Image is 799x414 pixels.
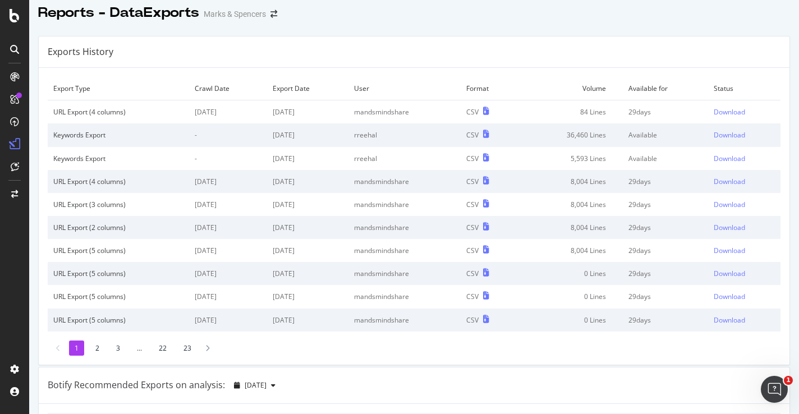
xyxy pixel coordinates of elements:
td: [DATE] [267,147,348,170]
a: Download [714,246,775,255]
div: URL Export (5 columns) [53,246,183,255]
div: URL Export (5 columns) [53,315,183,325]
td: [DATE] [267,216,348,239]
div: Download [714,107,745,117]
div: Available [628,130,702,140]
td: rreehal [348,123,461,146]
div: Download [714,130,745,140]
a: Download [714,177,775,186]
div: Download [714,246,745,255]
div: arrow-right-arrow-left [270,10,277,18]
a: Download [714,269,775,278]
td: [DATE] [189,216,267,239]
td: 8,004 Lines [518,239,623,262]
div: Exports History [48,45,113,58]
td: mandsmindshare [348,100,461,124]
div: CSV [466,292,479,301]
div: URL Export (4 columns) [53,177,183,186]
td: [DATE] [267,100,348,124]
td: 8,004 Lines [518,193,623,216]
td: mandsmindshare [348,309,461,332]
td: Export Date [267,77,348,100]
td: rreehal [348,147,461,170]
div: Available [628,154,702,163]
td: User [348,77,461,100]
td: 29 days [623,239,708,262]
td: [DATE] [189,193,267,216]
td: [DATE] [189,285,267,308]
td: Crawl Date [189,77,267,100]
div: Keywords Export [53,154,183,163]
li: 3 [111,341,126,356]
li: 1 [69,341,84,356]
a: Download [714,315,775,325]
div: CSV [466,315,479,325]
li: 23 [178,341,197,356]
span: 2025 Oct. 11th [245,380,267,390]
div: CSV [466,223,479,232]
div: CSV [466,107,479,117]
td: mandsmindshare [348,262,461,285]
td: mandsmindshare [348,239,461,262]
td: - [189,147,267,170]
td: 0 Lines [518,262,623,285]
li: 2 [90,341,105,356]
td: 29 days [623,170,708,193]
td: [DATE] [189,262,267,285]
iframe: Intercom live chat [761,376,788,403]
td: [DATE] [267,239,348,262]
div: Download [714,315,745,325]
td: [DATE] [267,123,348,146]
div: URL Export (5 columns) [53,269,183,278]
div: CSV [466,246,479,255]
div: URL Export (5 columns) [53,292,183,301]
td: [DATE] [267,170,348,193]
a: Download [714,154,775,163]
td: 0 Lines [518,309,623,332]
td: [DATE] [267,262,348,285]
td: 29 days [623,216,708,239]
li: ... [131,341,148,356]
td: 29 days [623,285,708,308]
a: Download [714,223,775,232]
div: URL Export (2 columns) [53,223,183,232]
div: Download [714,200,745,209]
div: Download [714,269,745,278]
td: [DATE] [267,193,348,216]
div: CSV [466,130,479,140]
td: Status [708,77,780,100]
span: 1 [784,376,793,385]
div: CSV [466,177,479,186]
div: Download [714,292,745,301]
td: 36,460 Lines [518,123,623,146]
td: Volume [518,77,623,100]
td: [DATE] [267,309,348,332]
div: Reports - DataExports [38,3,199,22]
div: URL Export (3 columns) [53,200,183,209]
div: Download [714,154,745,163]
td: 0 Lines [518,285,623,308]
td: Export Type [48,77,189,100]
td: Available for [623,77,708,100]
td: Format [461,77,518,100]
td: [DATE] [189,239,267,262]
div: CSV [466,269,479,278]
td: mandsmindshare [348,170,461,193]
div: CSV [466,200,479,209]
a: Download [714,200,775,209]
div: Download [714,177,745,186]
td: 29 days [623,309,708,332]
td: [DATE] [189,170,267,193]
td: [DATE] [189,100,267,124]
a: Download [714,292,775,301]
a: Download [714,107,775,117]
td: mandsmindshare [348,193,461,216]
div: Marks & Spencers [204,8,266,20]
div: Botify Recommended Exports on analysis: [48,379,225,392]
a: Download [714,130,775,140]
td: 84 Lines [518,100,623,124]
div: Keywords Export [53,130,183,140]
td: 5,593 Lines [518,147,623,170]
td: [DATE] [267,285,348,308]
td: mandsmindshare [348,216,461,239]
